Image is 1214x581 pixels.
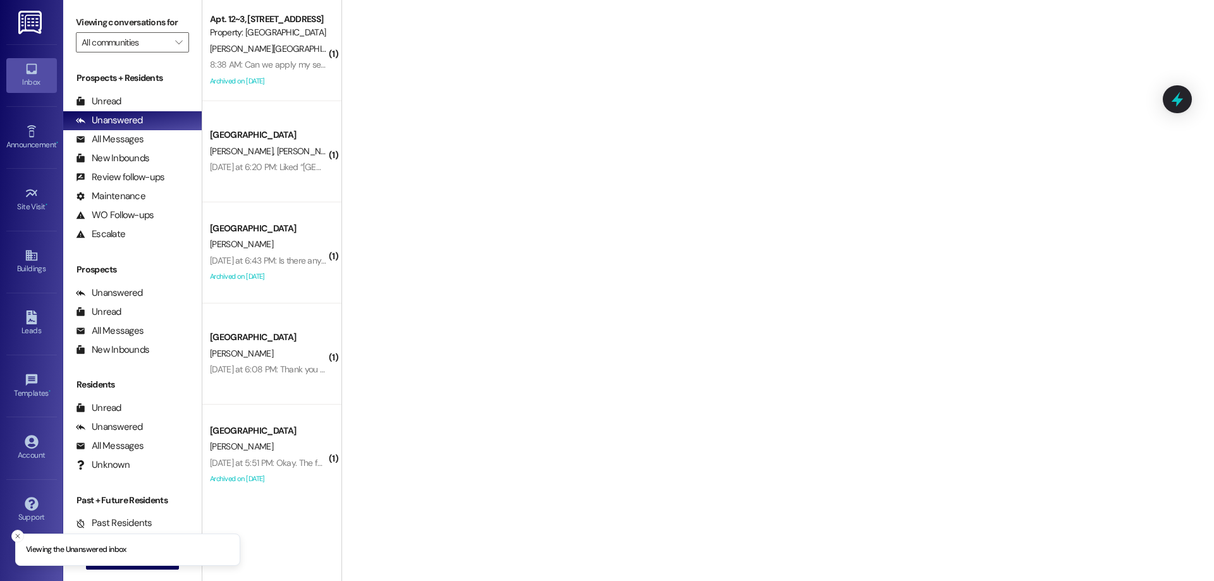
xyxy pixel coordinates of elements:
div: 8:38 AM: Can we apply my security deposit to pay for the transfer fee? [210,59,472,70]
div: All Messages [76,133,144,146]
div: WO Follow-ups [76,209,154,222]
label: Viewing conversations for [76,13,189,32]
div: Unread [76,95,121,108]
div: Escalate [76,228,125,241]
div: [GEOGRAPHIC_DATA] [210,424,327,437]
a: Leads [6,307,57,341]
div: Unread [76,305,121,319]
div: New Inbounds [76,152,149,165]
span: [PERSON_NAME] [210,441,273,452]
a: Inbox [6,58,57,92]
div: Unknown [76,458,130,472]
button: Close toast [11,530,24,542]
span: [PERSON_NAME] [276,145,343,157]
div: All Messages [76,324,144,338]
span: [PERSON_NAME] [210,145,277,157]
div: Review follow-ups [76,171,164,184]
span: [PERSON_NAME] [210,238,273,250]
span: • [49,387,51,396]
span: • [56,138,58,147]
div: [DATE] at 6:08 PM: Thank you so much, if neither are willing to move, what would be the next step... [210,364,845,375]
div: Apt. 12~3, [STREET_ADDRESS] [210,13,327,26]
div: [DATE] at 6:43 PM: Is there any way to fix this before [DATE], because instead of [PERSON_NAME] m... [210,255,906,266]
span: [PERSON_NAME] [210,348,273,359]
div: Prospects [63,263,202,276]
span: • [46,200,47,209]
div: Residents [63,378,202,391]
a: Account [6,431,57,465]
i:  [175,37,182,47]
div: New Inbounds [76,343,149,357]
img: ResiDesk Logo [18,11,44,34]
div: Unread [76,401,121,415]
div: [GEOGRAPHIC_DATA] [210,222,327,235]
div: [DATE] at 5:51 PM: Okay. The furnace is not working and I have no hot water and there is a hole i... [210,457,680,468]
div: Archived on [DATE] [209,471,328,487]
div: Maintenance [76,190,145,203]
div: Prospects + Residents [63,71,202,85]
div: Archived on [DATE] [209,269,328,284]
a: Site Visit • [6,183,57,217]
div: Archived on [DATE] [209,73,328,89]
div: Unanswered [76,420,143,434]
a: Support [6,493,57,527]
a: Buildings [6,245,57,279]
div: Property: [GEOGRAPHIC_DATA] [210,26,327,39]
a: Templates • [6,369,57,403]
p: Viewing the Unanswered inbox [26,544,126,556]
div: Unanswered [76,114,143,127]
div: [GEOGRAPHIC_DATA] [210,331,327,344]
div: [GEOGRAPHIC_DATA] [210,128,327,142]
div: Unanswered [76,286,143,300]
input: All communities [82,32,169,52]
span: [PERSON_NAME][GEOGRAPHIC_DATA] [210,43,353,54]
div: Past + Future Residents [63,494,202,507]
div: Past Residents [76,517,152,530]
div: All Messages [76,439,144,453]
